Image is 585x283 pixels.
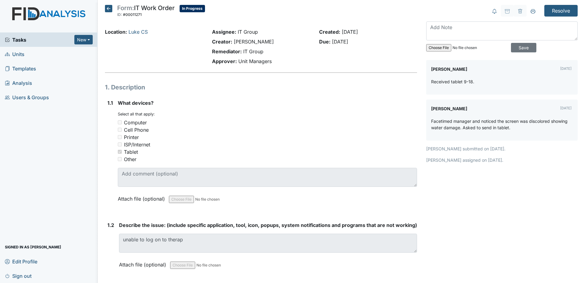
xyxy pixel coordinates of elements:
textarea: unable to log on to therap [119,234,417,253]
span: Sign out [5,271,32,281]
span: What devices? [118,100,154,106]
span: ID: [117,12,122,17]
input: Printer [118,135,122,139]
input: Cell Phone [118,128,122,132]
label: 1.1 [107,99,113,107]
strong: Creator: [212,39,232,45]
div: Cell Phone [124,126,149,134]
label: [PERSON_NAME] [431,65,467,74]
small: [DATE] [560,66,572,71]
strong: Approver: [212,58,237,64]
small: [DATE] [560,106,572,110]
span: [DATE] [342,29,358,35]
span: Templates [5,64,36,73]
a: Luke CS [129,29,148,35]
strong: Due: [319,39,330,45]
strong: Location: [105,29,127,35]
div: Computer [124,119,147,126]
strong: Remediator: [212,48,242,55]
div: IT Work Order [117,5,175,18]
label: [PERSON_NAME] [431,104,467,113]
strong: Assignee: [212,29,236,35]
a: Tasks [5,36,74,43]
input: Resolve [544,5,578,17]
span: Signed in as [PERSON_NAME] [5,242,61,252]
span: IT Group [238,29,258,35]
p: Facetimed manager and noticed the screen was discolored showing water damage. Asked to send in ta... [431,118,573,131]
span: IT Group [243,48,263,55]
strong: Created: [319,29,340,35]
h1: 1. Description [105,83,417,92]
span: Describe the issue: (include specific application, tool, icon, popups, system notifications and p... [119,222,417,228]
span: Units [5,49,24,59]
p: Received tablet 9-18. [431,78,474,85]
div: Other [124,156,136,163]
div: ISP/Internet [124,141,150,148]
span: [PERSON_NAME] [234,39,274,45]
button: New [74,35,93,44]
span: Edit Profile [5,257,37,266]
input: ISP/Internet [118,142,122,146]
span: Analysis [5,78,32,88]
input: Computer [118,120,122,124]
span: #00011271 [123,12,142,17]
span: Unit Managers [238,58,272,64]
input: Other [118,157,122,161]
div: Tablet [124,148,138,156]
span: [DATE] [332,39,348,45]
p: [PERSON_NAME] assigned on [DATE]. [426,157,578,163]
input: Save [511,43,536,52]
label: Attach file (optional) [118,192,167,202]
span: In Progress [180,5,205,12]
div: Printer [124,134,139,141]
input: Tablet [118,150,122,154]
span: Form: [117,4,134,12]
span: Users & Groups [5,92,49,102]
label: Attach file (optional) [119,258,169,268]
label: 1.2 [107,221,114,229]
p: [PERSON_NAME] submitted on [DATE]. [426,145,578,152]
small: Select all that apply: [118,112,155,116]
